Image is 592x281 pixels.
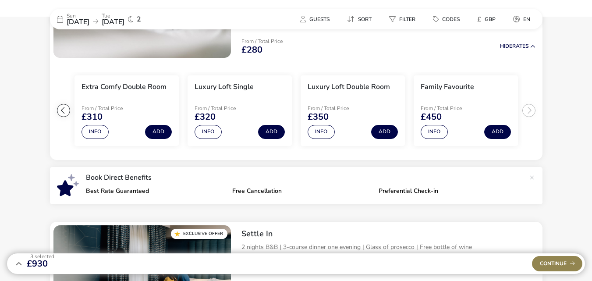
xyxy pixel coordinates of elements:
[421,113,442,121] span: £450
[145,125,172,139] button: Add
[308,113,329,121] span: £350
[70,72,183,149] swiper-slide: 2 / 5
[409,72,522,149] swiper-slide: 5 / 5
[426,13,467,25] button: Codes
[399,16,415,23] span: Filter
[86,174,525,181] p: Book Direct Benefits
[382,13,426,25] naf-pibe-menu-bar-item: Filter
[500,43,512,50] span: Hide
[371,125,398,139] button: Add
[421,125,448,139] button: Info
[232,188,372,194] p: Free Cancellation
[171,229,227,239] div: Exclusive Offer
[308,125,335,139] button: Info
[421,106,483,111] p: From / Total Price
[500,43,535,49] button: HideRates
[241,39,283,44] p: From / Total Price
[195,82,254,92] h3: Luxury Loft Single
[234,222,542,275] div: Settle In2 nights B&B | 3-course dinner one evening | Glass of prosecco | Free bottle of wine
[340,13,379,25] button: Sort
[67,13,89,18] p: Sun
[308,82,390,92] h3: Luxury Loft Double Room
[293,13,337,25] button: Guests
[102,13,124,18] p: Tue
[296,72,409,149] swiper-slide: 4 / 5
[183,72,296,149] swiper-slide: 3 / 5
[540,261,575,267] span: Continue
[258,125,285,139] button: Add
[50,9,181,29] div: Sun[DATE]Tue[DATE]2
[477,15,481,24] i: £
[470,13,503,25] button: £GBP
[102,17,124,27] span: [DATE]
[442,16,460,23] span: Codes
[293,13,340,25] naf-pibe-menu-bar-item: Guests
[137,16,141,23] span: 2
[523,16,530,23] span: en
[421,82,474,92] h3: Family Favourite
[241,242,535,252] p: 2 nights B&B | 3-course dinner one evening | Glass of prosecco | Free bottle of wine
[484,125,511,139] button: Add
[82,106,144,111] p: From / Total Price
[426,13,470,25] naf-pibe-menu-bar-item: Codes
[82,113,103,121] span: £310
[195,106,257,111] p: From / Total Price
[195,125,222,139] button: Info
[308,106,370,111] p: From / Total Price
[340,13,382,25] naf-pibe-menu-bar-item: Sort
[241,46,262,54] span: £280
[30,253,54,260] span: 3 Selected
[506,13,541,25] naf-pibe-menu-bar-item: en
[532,256,582,271] div: Continue
[67,17,89,27] span: [DATE]
[379,188,518,194] p: Preferential Check-in
[309,16,330,23] span: Guests
[86,188,225,194] p: Best Rate Guaranteed
[485,16,496,23] span: GBP
[470,13,506,25] naf-pibe-menu-bar-item: £GBP
[358,16,372,23] span: Sort
[506,13,537,25] button: en
[82,125,109,139] button: Info
[27,260,54,268] span: £930
[195,113,216,121] span: £320
[241,229,535,239] h2: Settle In
[82,82,167,92] h3: Extra Comfy Double Room
[382,13,422,25] button: Filter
